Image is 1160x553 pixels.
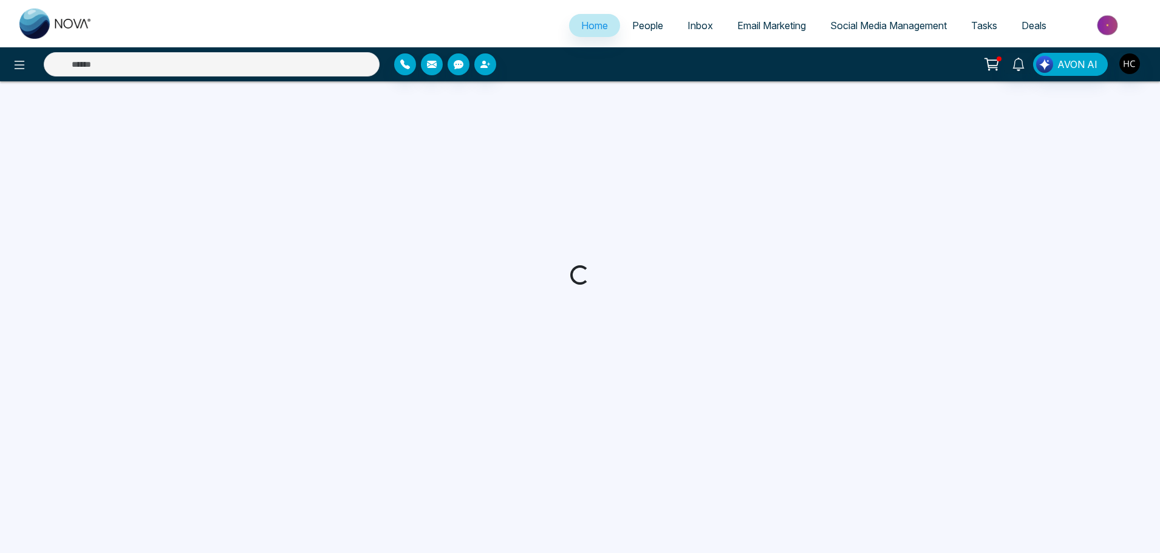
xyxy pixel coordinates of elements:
img: Nova CRM Logo [19,8,92,39]
span: Email Marketing [737,19,806,32]
img: User Avatar [1119,53,1140,74]
span: Tasks [971,19,997,32]
a: People [620,14,675,37]
img: Market-place.gif [1065,12,1153,39]
a: Inbox [675,14,725,37]
span: Social Media Management [830,19,947,32]
span: AVON AI [1057,57,1097,72]
a: Tasks [959,14,1009,37]
img: Lead Flow [1036,56,1053,73]
span: Inbox [687,19,713,32]
a: Social Media Management [818,14,959,37]
a: Email Marketing [725,14,818,37]
span: Home [581,19,608,32]
span: Deals [1022,19,1046,32]
a: Home [569,14,620,37]
button: AVON AI [1033,53,1108,76]
span: People [632,19,663,32]
a: Deals [1009,14,1059,37]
